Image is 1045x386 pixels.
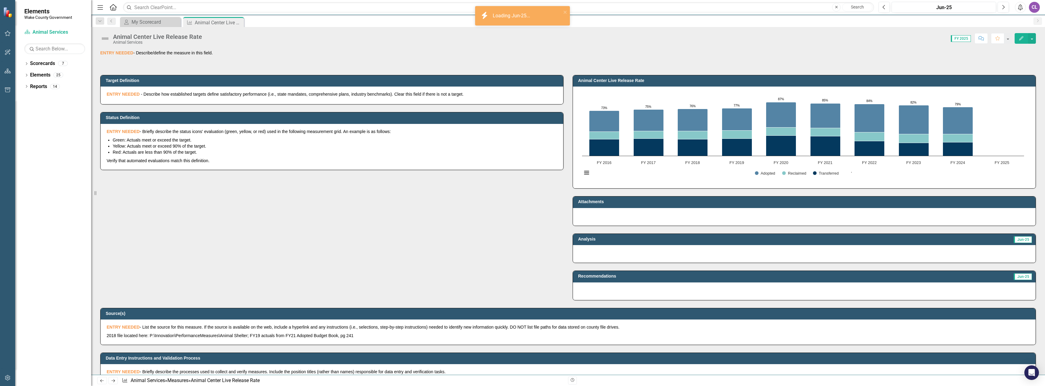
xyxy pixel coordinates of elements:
span: - Briefly describe the status icons' evaluation (green, yellow, or red) used in the following mea... [140,129,391,134]
span: FY 2025 [951,35,971,42]
g: Adopted, series 1 of 4. Bar series with 10 bars. [589,94,1002,134]
path: FY 2021, 32. Transferred. [810,136,841,156]
button: Show ' [845,171,852,176]
path: FY 2020, 41. Adopted. [766,102,796,128]
button: Search [842,3,872,12]
text: 75% [645,105,651,108]
path: FY 2020, 13. Reclaimed. [766,128,796,136]
path: FY 2019, 13. Reclaimed. [722,131,752,139]
p: - Describe how established targets define satisfactory performance (i.e., state mandates, compreh... [107,91,557,97]
div: My Scorecard [132,18,179,26]
img: Not Defined [100,34,110,43]
path: FY 2018, 36. Adopted. [678,109,708,131]
path: FY 2017, 35. Adopted. [634,110,664,131]
div: Jun-25 [894,4,994,11]
span: ENTRY NEEDED [107,325,140,330]
text: FY 2021 [818,160,832,165]
li: Green: Actuals meet or exceed the target. [113,137,557,143]
button: close [563,9,567,15]
path: FY 2019, 36. Adopted. [722,108,752,131]
button: CL [1029,2,1040,13]
text: FY 2024 [951,160,965,165]
path: FY 2016, 12. Reclaimed. [589,132,619,139]
path: FY 2019, 28. Transferred. [722,139,752,156]
button: View chart menu, Chart [582,169,591,177]
path: FY 2022, 84. '. [868,103,871,105]
text: 76% [690,104,696,108]
h3: Data Entry Instructions and Validation Process [106,356,1033,360]
span: Elements [24,8,72,15]
small: Wake County Government [24,15,72,20]
path: FY 2024, 13. Reclaimed. [943,134,973,142]
text: 73% [601,106,607,110]
div: Animal Center Live Release Rate [191,377,260,383]
button: Show Adopted [755,171,775,176]
img: ClearPoint Strategy [3,7,14,18]
div: Animal Center Live Release Rate [195,19,242,26]
svg: Interactive chart [579,91,1027,182]
strong: ENTRY NEEDED [107,92,140,97]
path: FY 2018, 27. Transferred. [678,139,708,156]
h3: Animal Center Live Release Rate [578,78,1033,83]
input: Search Below... [24,43,85,54]
path: FY 2016, 34. Adopted. [589,111,619,132]
input: Search ClearPoint... [123,2,874,13]
h3: Source(s) [106,311,1033,316]
div: Open Intercom Messenger [1024,365,1039,380]
path: FY 2024, 22. Transferred. [943,142,973,156]
li: Red: Actuals are less than 90% of the target. [113,149,557,155]
path: FY 2018, 13. Reclaimed. [678,131,708,139]
span: Jun-25 [1014,236,1032,243]
h3: Status Definition [106,115,560,120]
div: » » [122,377,564,384]
h3: Recommendations [578,274,882,278]
path: FY 2021, 40. Adopted. [810,104,841,128]
strong: ENTRY NEEDED [107,129,140,134]
path: FY 2016, 27. Transferred. [589,139,619,156]
path: FY 2020, 33. Transferred. [766,136,796,156]
button: Jun-25 [892,2,996,13]
span: - Briefly describe the processes used to collect and verify measures. Include the position titles... [140,369,446,374]
text: 77% [734,104,740,107]
text: FY 2018 [685,160,700,165]
li: Yellow: Actuals meet or exceed 90% of the target. [113,143,557,149]
button: Show Transferred [813,171,839,176]
h3: Target Definition [106,78,560,83]
path: FY 2021, 85. '. [824,102,827,105]
path: FY 2023, 21. Transferred. [899,143,929,156]
path: FY 2017, 12. Reclaimed. [634,131,664,139]
strong: ENTRY NEEDED [107,369,140,374]
path: FY 2023, 47. Adopted. [899,105,929,134]
h3: Attachments [578,200,1033,204]
text: 87% [778,97,784,101]
h3: Analysis [578,237,797,241]
text: FY 2025 [995,160,1009,165]
text: 82% [910,101,917,104]
p: Verify that automated evaluations match this definition. [107,156,557,164]
p: 2018 file located here: P:\Innovation\PerformanceMeasures\Animal Shelter; FY19 actuals from FY21 ... [107,331,1030,339]
span: ENTRY NEEDED [100,50,133,55]
text: FY 2023 [906,160,921,165]
div: Animal Services [113,40,202,45]
text: FY 2019 [729,160,744,165]
text: 84% [866,99,872,103]
a: Measures [167,377,188,383]
a: Elements [30,72,50,79]
text: FY 2022 [862,160,877,165]
a: Reports [30,83,47,90]
div: Chart. Highcharts interactive chart. [579,91,1030,182]
text: FY 2017 [641,160,656,165]
a: Animal Services [131,377,165,383]
div: 25 [53,73,63,78]
path: FY 2017, 28. Transferred. [634,139,664,156]
a: Animal Services [24,29,85,36]
path: FY 2022, 24. Transferred. [855,141,885,156]
path: FY 2022, 14. Reclaimed. [855,132,885,141]
text: FY 2016 [597,160,612,165]
p: - List the source for this measure. If the source is available on the web, include a hyperlink an... [107,324,1030,331]
path: FY 2023, 14. Reclaimed. [899,134,929,143]
p: - Describe/define the measure in this field. [100,50,1036,56]
div: 14 [50,84,60,89]
path: FY 2022, 46. Adopted. [855,104,885,132]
